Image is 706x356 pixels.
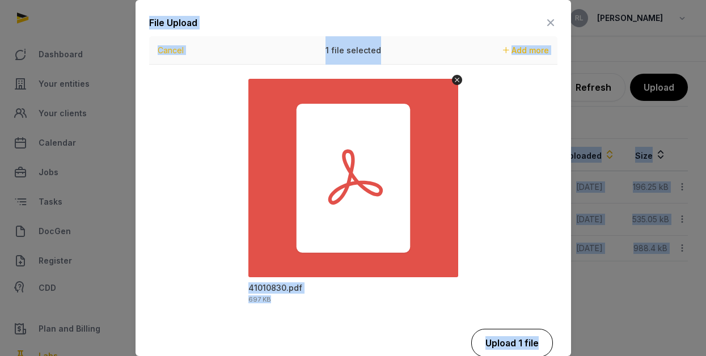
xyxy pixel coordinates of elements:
div: 41010830.pdf [248,282,302,294]
div: Uppy Dashboard [149,36,557,320]
span: Add more [511,45,549,55]
div: 1 file selected [268,36,438,65]
button: Add more files [498,43,553,58]
div: File Upload [149,16,197,29]
button: Remove file [452,75,462,85]
div: 697 KB [248,296,271,303]
button: Cancel [154,43,187,58]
